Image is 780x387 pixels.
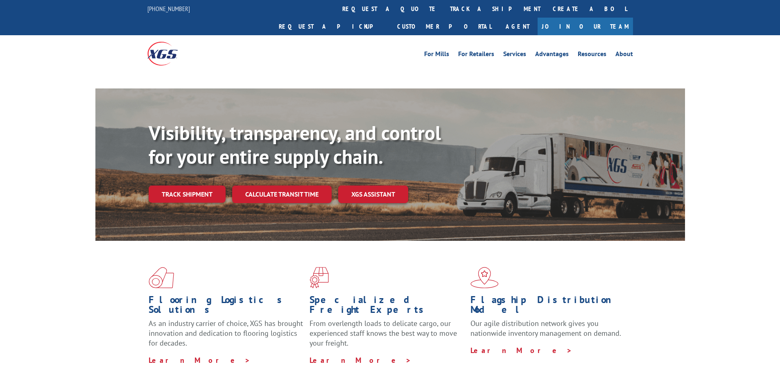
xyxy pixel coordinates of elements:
a: XGS ASSISTANT [338,186,408,203]
h1: Flooring Logistics Solutions [149,295,303,319]
a: Learn More > [149,355,251,365]
a: For Retailers [458,51,494,60]
img: xgs-icon-flagship-distribution-model-red [470,267,499,288]
img: xgs-icon-focused-on-flooring-red [310,267,329,288]
h1: Flagship Distribution Model [470,295,625,319]
a: About [615,51,633,60]
a: Customer Portal [391,18,497,35]
b: Visibility, transparency, and control for your entire supply chain. [149,120,441,169]
h1: Specialized Freight Experts [310,295,464,319]
a: Advantages [535,51,569,60]
a: Resources [578,51,606,60]
img: xgs-icon-total-supply-chain-intelligence-red [149,267,174,288]
a: [PHONE_NUMBER] [147,5,190,13]
span: As an industry carrier of choice, XGS has brought innovation and dedication to flooring logistics... [149,319,303,348]
a: Agent [497,18,538,35]
span: Our agile distribution network gives you nationwide inventory management on demand. [470,319,621,338]
a: Services [503,51,526,60]
p: From overlength loads to delicate cargo, our experienced staff knows the best way to move your fr... [310,319,464,355]
a: Learn More > [310,355,411,365]
a: For Mills [424,51,449,60]
a: Request a pickup [273,18,391,35]
a: Join Our Team [538,18,633,35]
a: Learn More > [470,346,572,355]
a: Track shipment [149,186,226,203]
a: Calculate transit time [232,186,332,203]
